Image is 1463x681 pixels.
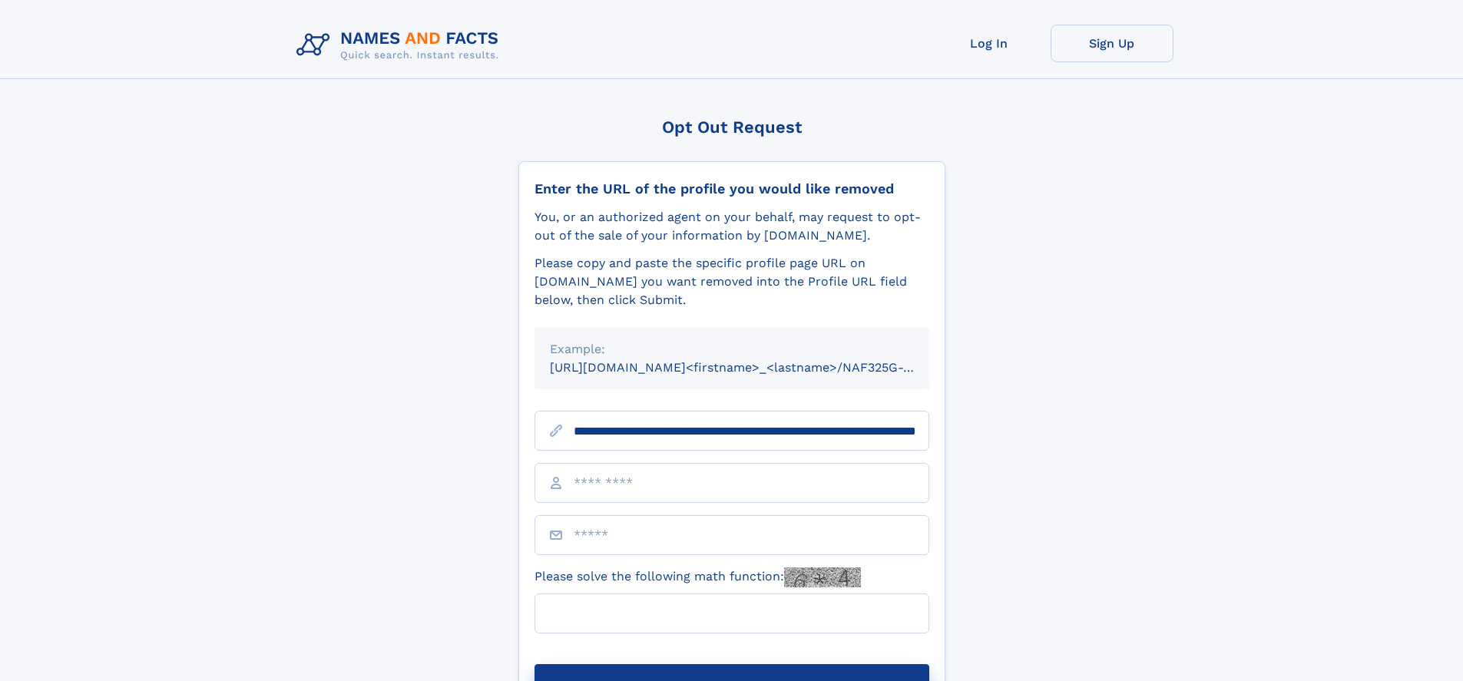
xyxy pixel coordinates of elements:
[535,254,929,309] div: Please copy and paste the specific profile page URL on [DOMAIN_NAME] you want removed into the Pr...
[290,25,511,66] img: Logo Names and Facts
[535,180,929,197] div: Enter the URL of the profile you would like removed
[1051,25,1173,62] a: Sign Up
[518,117,945,137] div: Opt Out Request
[535,208,929,245] div: You, or an authorized agent on your behalf, may request to opt-out of the sale of your informatio...
[550,360,958,375] small: [URL][DOMAIN_NAME]<firstname>_<lastname>/NAF325G-xxxxxxxx
[550,340,914,359] div: Example:
[928,25,1051,62] a: Log In
[535,567,861,587] label: Please solve the following math function:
